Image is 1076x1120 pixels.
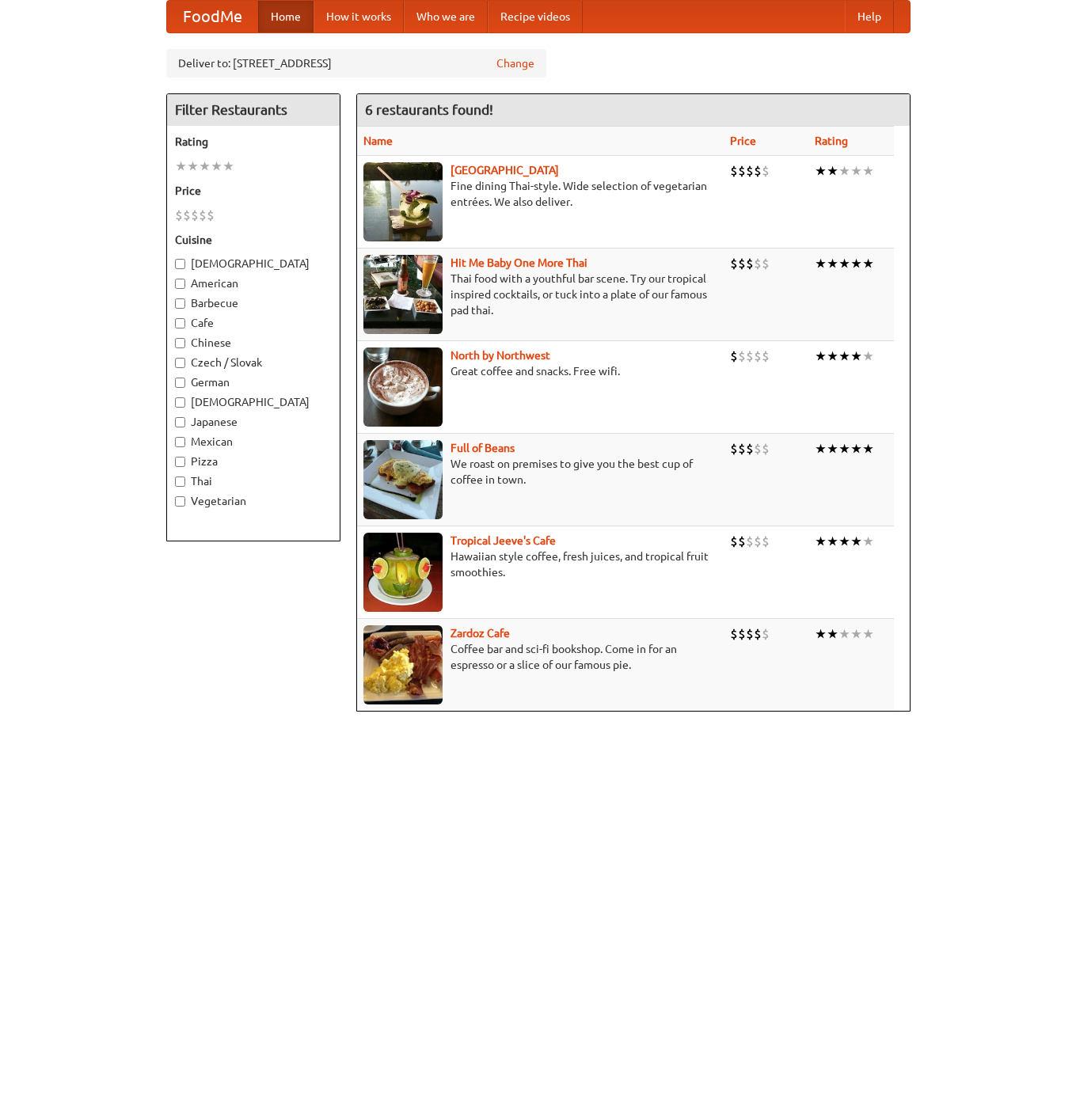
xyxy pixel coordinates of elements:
a: How it works [314,1,404,32]
li: ★ [838,255,850,272]
input: Thai [175,476,185,487]
label: [DEMOGRAPHIC_DATA] [175,394,332,410]
li: $ [746,255,754,272]
label: Thai [175,473,332,489]
li: ★ [815,162,827,180]
div: Deliver to: [STREET_ADDRESS] [166,49,546,78]
li: $ [746,347,754,365]
input: Barbecue [175,298,185,309]
p: Coffee bar and sci-fi bookshop. Come in for an espresso or a slice of our famous pie. [363,641,718,673]
li: ★ [222,158,234,175]
label: Czech / Slovak [175,355,332,370]
li: $ [754,440,762,457]
label: Pizza [175,454,332,469]
li: $ [730,533,738,550]
input: Chinese [175,338,185,348]
li: $ [746,162,754,180]
li: $ [762,162,770,180]
li: ★ [862,533,874,550]
h5: Cuisine [175,232,332,248]
li: $ [730,440,738,457]
li: $ [762,533,770,550]
li: $ [199,207,207,224]
li: ★ [815,347,827,365]
a: FoodMe [167,1,258,32]
b: Zardoz Cafe [451,627,510,640]
label: Cafe [175,315,332,331]
a: [GEOGRAPHIC_DATA] [451,164,559,177]
li: $ [754,255,762,272]
img: babythai.jpg [363,255,443,334]
li: ★ [827,533,838,550]
li: $ [738,255,746,272]
a: Home [258,1,314,32]
li: $ [762,255,770,272]
h5: Rating [175,134,332,150]
li: ★ [827,162,838,180]
input: [DEMOGRAPHIC_DATA] [175,397,185,408]
p: Great coffee and snacks. Free wifi. [363,363,718,379]
li: $ [746,440,754,457]
li: ★ [211,158,222,175]
li: ★ [199,158,211,175]
li: ★ [827,347,838,365]
input: Cafe [175,318,185,328]
li: ★ [815,625,827,643]
li: ★ [838,162,850,180]
b: Full of Beans [451,442,515,454]
img: north.jpg [363,347,443,427]
li: $ [738,440,746,457]
img: satay.jpg [363,162,443,241]
a: Name [363,135,393,147]
li: ★ [815,533,827,550]
b: Hit Me Baby One More Thai [451,256,587,269]
label: German [175,374,332,390]
li: ★ [862,255,874,272]
li: $ [191,207,199,224]
a: Who we are [404,1,488,32]
p: Thai food with a youthful bar scene. Try our tropical inspired cocktails, or tuck into a plate of... [363,271,718,318]
a: Help [845,1,894,32]
li: ★ [175,158,187,175]
li: ★ [850,625,862,643]
input: Czech / Slovak [175,358,185,368]
li: $ [762,347,770,365]
li: ★ [862,625,874,643]
li: $ [738,533,746,550]
a: Recipe videos [488,1,583,32]
li: $ [730,255,738,272]
li: $ [754,162,762,180]
li: $ [762,440,770,457]
a: Change [496,55,534,71]
li: ★ [850,255,862,272]
img: beans.jpg [363,440,443,519]
p: Hawaiian style coffee, fresh juices, and tropical fruit smoothies. [363,549,718,580]
li: ★ [850,347,862,365]
input: Vegetarian [175,496,185,507]
label: Mexican [175,434,332,450]
li: $ [738,162,746,180]
input: American [175,279,185,289]
b: North by Northwest [451,349,550,362]
li: $ [754,347,762,365]
a: Tropical Jeeve's Cafe [451,534,556,547]
li: $ [746,533,754,550]
li: $ [754,625,762,643]
li: ★ [838,440,850,457]
h5: Price [175,183,332,199]
input: Pizza [175,457,185,467]
li: ★ [838,625,850,643]
li: ★ [815,255,827,272]
li: ★ [850,162,862,180]
label: Barbecue [175,295,332,311]
label: Japanese [175,414,332,430]
input: German [175,378,185,388]
label: American [175,275,332,291]
li: $ [738,347,746,365]
li: $ [730,625,738,643]
li: $ [762,625,770,643]
li: $ [207,207,215,224]
li: $ [746,625,754,643]
h4: Filter Restaurants [167,94,340,126]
